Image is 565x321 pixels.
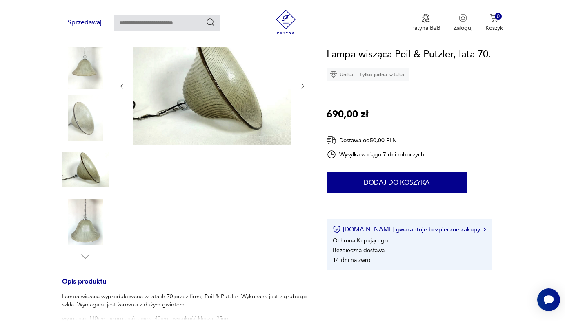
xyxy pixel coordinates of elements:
[62,199,109,245] img: Zdjęcie produktu Lampa wisząca Peil & Putzler, lata 70.
[333,237,388,244] li: Ochrona Kupującego
[333,256,372,264] li: 14 dni na zwrot
[330,71,337,78] img: Ikona diamentu
[333,225,341,233] img: Ikona certyfikatu
[490,14,498,22] img: Ikona koszyka
[411,24,440,32] p: Patyna B2B
[327,135,425,145] div: Dostawa od 50,00 PLN
[133,26,291,145] img: Zdjęcie produktu Lampa wisząca Peil & Putzler, lata 70.
[485,24,503,32] p: Koszyk
[495,13,502,20] div: 0
[327,150,425,159] div: Wysyłka w ciągu 7 dni roboczych
[333,246,385,254] li: Bezpieczna dostawa
[483,227,486,231] img: Ikona strzałki w prawo
[206,18,216,27] button: Szukaj
[454,24,472,32] p: Zaloguj
[62,279,307,292] h3: Opis produktu
[459,14,467,22] img: Ikonka użytkownika
[62,147,109,193] img: Zdjęcie produktu Lampa wisząca Peil & Putzler, lata 70.
[62,20,107,26] a: Sprzedawaj
[411,14,440,32] a: Ikona medaluPatyna B2B
[62,95,109,141] img: Zdjęcie produktu Lampa wisząca Peil & Putzler, lata 70.
[274,10,298,34] img: Patyna - sklep z meblami i dekoracjami vintage
[454,14,472,32] button: Zaloguj
[62,292,307,309] p: Lampa wisząca wyprodukowana w latach 70 przez firmę Peil & Putzler. Wykonana jest z grubego szkła...
[411,14,440,32] button: Patyna B2B
[327,107,368,122] p: 690,00 zł
[327,68,409,81] div: Unikat - tylko jedna sztuka!
[327,172,467,193] button: Dodaj do koszyka
[333,225,486,233] button: [DOMAIN_NAME] gwarantuje bezpieczne zakupy
[537,288,560,311] iframe: Smartsupp widget button
[327,135,336,145] img: Ikona dostawy
[485,14,503,32] button: 0Koszyk
[422,14,430,23] img: Ikona medalu
[327,47,491,62] h1: Lampa wisząca Peil & Putzler, lata 70.
[62,43,109,89] img: Zdjęcie produktu Lampa wisząca Peil & Putzler, lata 70.
[62,15,107,30] button: Sprzedawaj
